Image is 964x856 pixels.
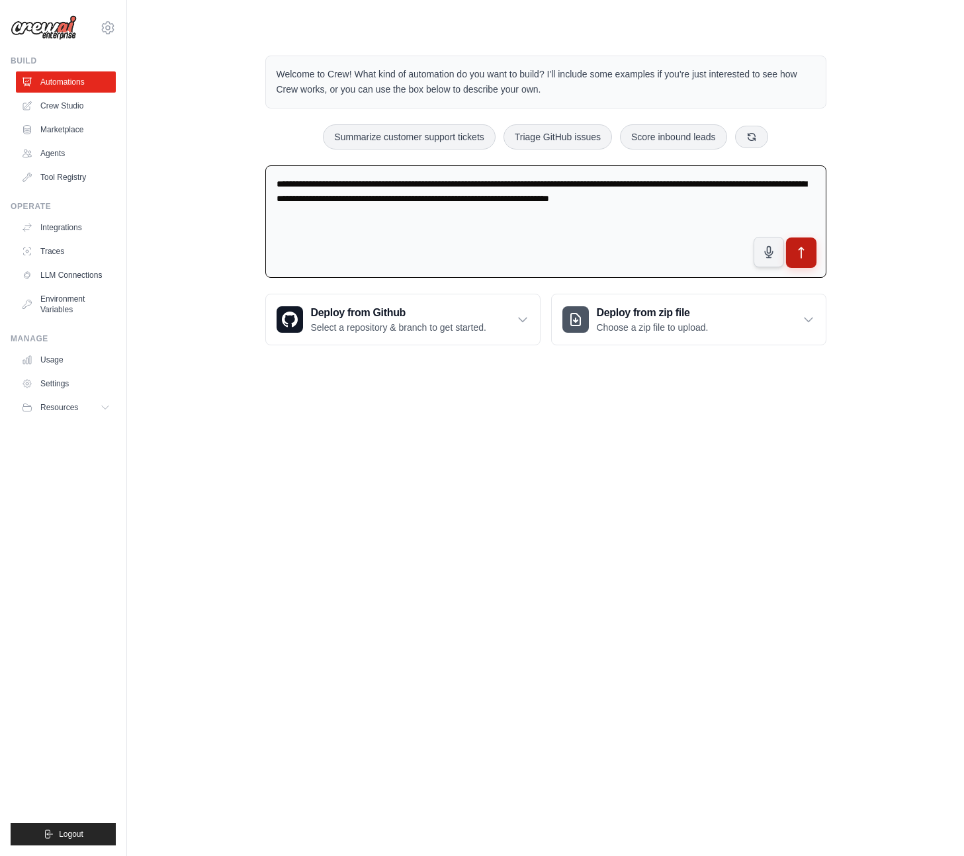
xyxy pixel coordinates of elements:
[16,288,116,320] a: Environment Variables
[40,402,78,413] span: Resources
[16,349,116,370] a: Usage
[16,265,116,286] a: LLM Connections
[311,321,486,334] p: Select a repository & branch to get started.
[11,823,116,845] button: Logout
[323,124,495,150] button: Summarize customer support tickets
[16,71,116,93] a: Automations
[311,305,486,321] h3: Deploy from Github
[898,792,964,856] iframe: Chat Widget
[597,305,709,321] h3: Deploy from zip file
[11,333,116,344] div: Manage
[11,56,116,66] div: Build
[16,95,116,116] a: Crew Studio
[277,67,815,97] p: Welcome to Crew! What kind of automation do you want to build? I'll include some examples if you'...
[59,829,83,839] span: Logout
[16,217,116,238] a: Integrations
[16,241,116,262] a: Traces
[16,167,116,188] a: Tool Registry
[16,143,116,164] a: Agents
[597,321,709,334] p: Choose a zip file to upload.
[16,397,116,418] button: Resources
[16,373,116,394] a: Settings
[16,119,116,140] a: Marketplace
[11,15,77,40] img: Logo
[11,201,116,212] div: Operate
[504,124,612,150] button: Triage GitHub issues
[620,124,727,150] button: Score inbound leads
